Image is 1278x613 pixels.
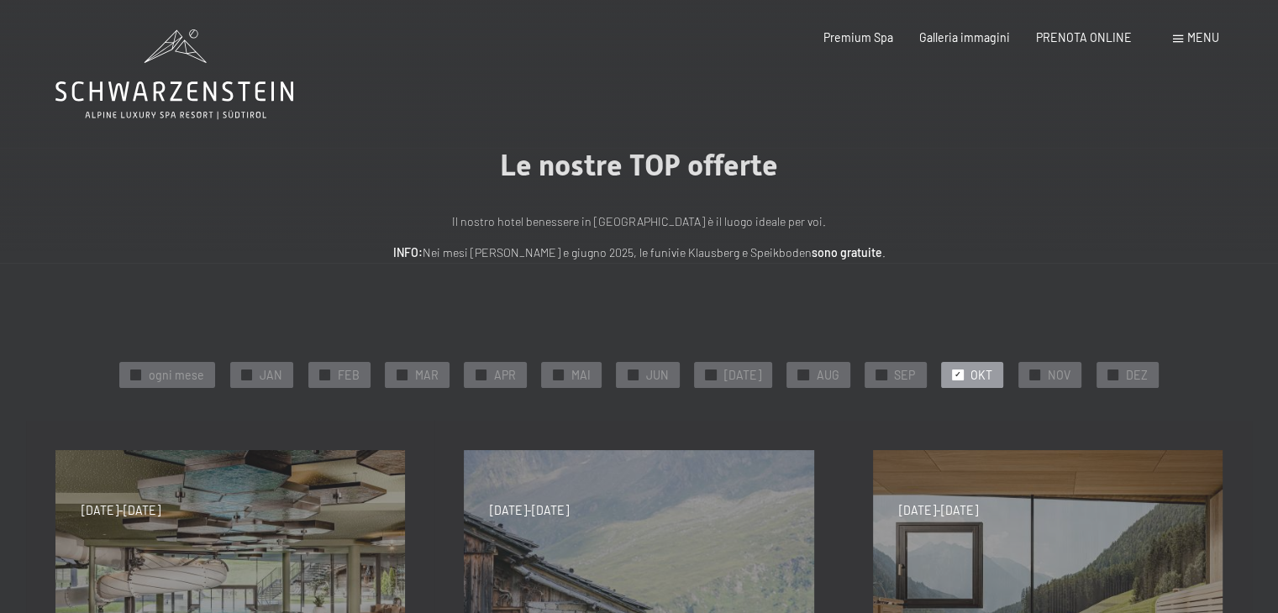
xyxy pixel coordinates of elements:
span: [DATE]-[DATE] [490,502,569,519]
span: AUG [816,367,839,384]
span: ✓ [800,369,807,380]
span: ✓ [955,369,961,380]
span: MAI [571,367,591,384]
span: ✓ [1110,369,1117,380]
strong: INFO: [393,245,423,259]
span: ✓ [321,369,328,380]
span: ✓ [477,369,484,380]
a: PRENOTA ONLINE [1036,30,1132,45]
span: Le nostre TOP offerte [500,148,778,182]
span: MAR [415,367,439,384]
span: ogni mese [149,367,204,384]
span: JAN [260,367,282,384]
span: ✓ [629,369,636,380]
span: Menu [1187,30,1219,45]
span: ✓ [132,369,139,380]
span: ✓ [398,369,405,380]
span: [DATE] [723,367,760,384]
span: ✓ [555,369,561,380]
span: APR [494,367,516,384]
span: JUN [645,367,668,384]
span: ✓ [707,369,714,380]
span: [DATE]-[DATE] [899,502,978,519]
p: Il nostro hotel benessere in [GEOGRAPHIC_DATA] è il luogo ideale per voi. [270,212,1009,232]
span: OKT [970,367,992,384]
p: Nei mesi [PERSON_NAME] e giugno 2025, le funivie Klausberg e Speikboden . [270,244,1009,263]
span: ✓ [1032,369,1039,380]
span: ✓ [243,369,250,380]
span: FEB [338,367,360,384]
span: SEP [894,367,915,384]
span: ✓ [878,369,885,380]
span: DEZ [1126,367,1148,384]
strong: sono gratuite [812,245,882,259]
span: NOV [1048,367,1070,384]
span: [DATE]-[DATE] [82,502,160,519]
a: Premium Spa [823,30,893,45]
a: Galleria immagini [919,30,1010,45]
